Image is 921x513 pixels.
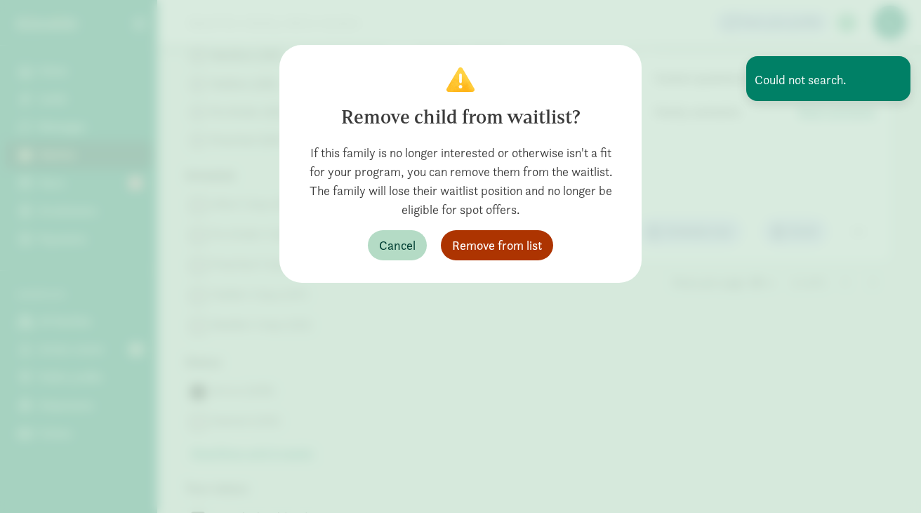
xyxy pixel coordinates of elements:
button: Cancel [368,230,427,260]
button: Remove from list [441,230,553,260]
div: If this family is no longer interested or otherwise isn't a fit for your program, you can remove ... [302,143,619,219]
div: Could not search. [746,56,910,101]
img: Confirm [446,67,475,92]
div: Remove child from waitlist? [302,103,619,132]
span: Cancel [379,236,416,255]
iframe: Chat Widget [851,446,921,513]
span: Remove from list [452,236,542,255]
